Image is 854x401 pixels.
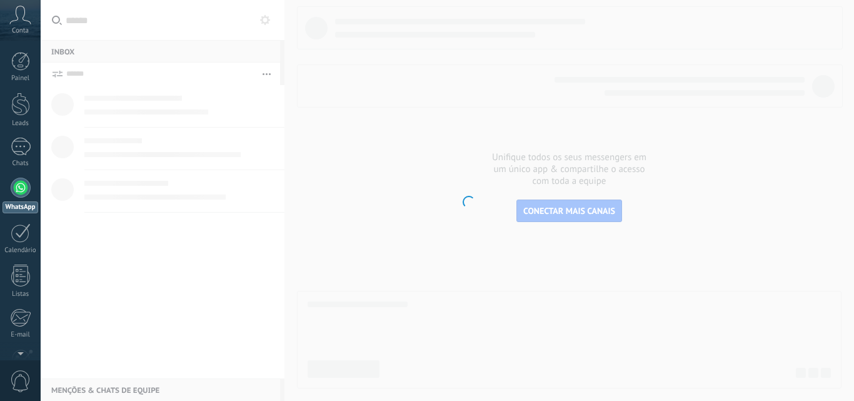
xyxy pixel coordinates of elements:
[3,201,38,213] div: WhatsApp
[3,331,39,339] div: E-mail
[3,246,39,255] div: Calendário
[3,119,39,128] div: Leads
[3,160,39,168] div: Chats
[3,290,39,298] div: Listas
[12,27,29,35] span: Conta
[3,74,39,83] div: Painel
